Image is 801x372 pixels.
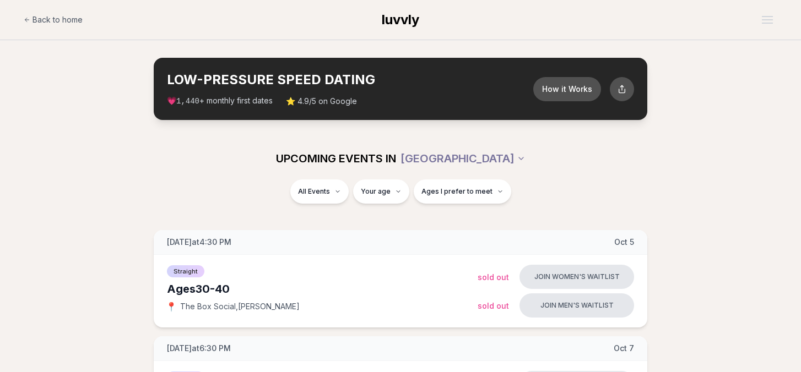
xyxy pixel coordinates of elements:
button: Join men's waitlist [519,293,634,318]
a: luvvly [382,11,419,29]
span: ⭐ 4.9/5 on Google [286,96,357,107]
span: 💗 + monthly first dates [167,95,273,107]
span: 1,440 [176,97,199,106]
span: [DATE] at 6:30 PM [167,343,231,354]
span: UPCOMING EVENTS IN [276,151,396,166]
span: The Box Social , [PERSON_NAME] [180,301,300,312]
button: [GEOGRAPHIC_DATA] [400,146,526,171]
span: 📍 [167,302,176,311]
span: Oct 7 [614,343,634,354]
span: Straight [167,265,204,277]
span: luvvly [382,12,419,28]
span: Oct 5 [614,237,634,248]
h2: LOW-PRESSURE SPEED DATING [167,71,533,89]
button: Ages I prefer to meet [414,179,511,204]
div: Ages 30-40 [167,281,478,297]
button: Join women's waitlist [519,265,634,289]
span: All Events [298,187,330,196]
button: All Events [290,179,349,204]
span: Your age [361,187,391,196]
span: Sold Out [478,272,509,282]
span: Sold Out [478,301,509,310]
button: Open menu [757,12,777,28]
button: Your age [353,179,409,204]
a: Back to home [24,9,83,31]
span: Ages I prefer to meet [421,187,492,196]
span: [DATE] at 4:30 PM [167,237,231,248]
span: Back to home [33,14,83,25]
button: How it Works [533,77,601,101]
